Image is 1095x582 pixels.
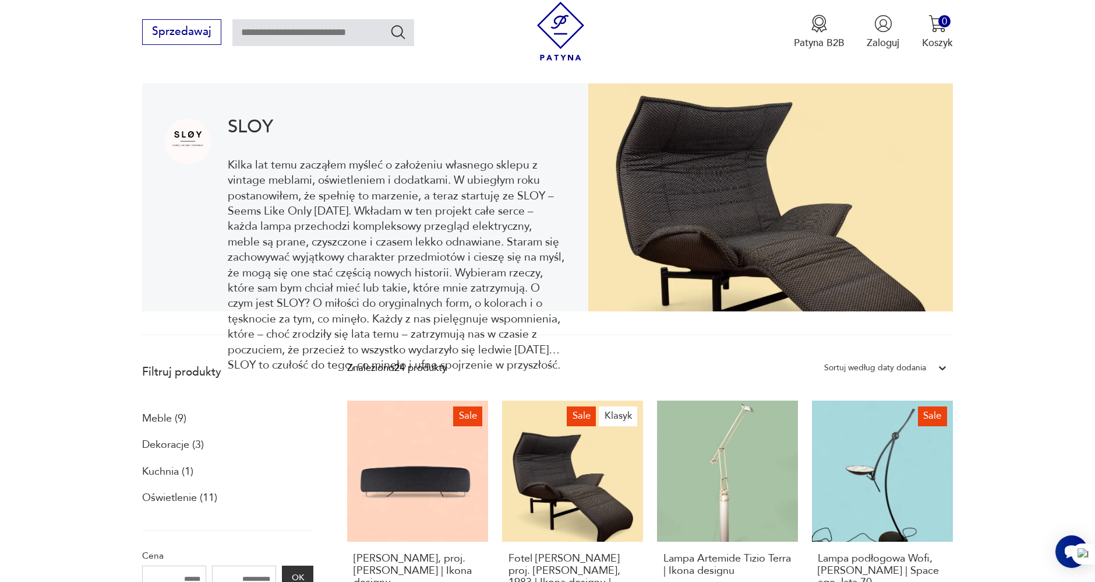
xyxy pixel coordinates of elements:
button: 0Koszyk [922,15,953,50]
img: Ikona medalu [810,15,828,33]
img: Patyna - sklep z meblami i dekoracjami vintage [531,2,590,61]
iframe: Smartsupp widget button [1055,535,1088,568]
div: 0 [938,15,951,27]
h1: SLOY [228,118,566,135]
h3: Lampa Artemide Tizio Terra | Ikona designu [663,553,792,577]
p: Cena [142,548,313,563]
img: SLOY [588,83,953,312]
a: Oświetlenie (11) [142,488,217,508]
div: Sortuj według daty dodania [824,360,926,376]
a: Dekoracje (3) [142,435,204,455]
button: Sprzedawaj [142,19,221,45]
p: Zaloguj [867,36,899,50]
button: Patyna B2B [794,15,845,50]
img: Ikonka użytkownika [874,15,892,33]
img: Ikona koszyka [928,15,946,33]
div: Znaleziono 24 produkty [347,360,447,376]
button: Zaloguj [867,15,899,50]
a: Ikona medaluPatyna B2B [794,15,845,50]
p: Kilka lat temu zacząłem myśleć o założeniu własnego sklepu z vintage meblami, oświetleniem i doda... [228,157,566,373]
a: Meble (9) [142,409,186,429]
p: Patyna B2B [794,36,845,50]
p: Koszyk [922,36,953,50]
p: Filtruj produkty [142,364,313,380]
a: Sprzedawaj [142,28,221,37]
a: Kuchnia (1) [142,462,193,482]
img: SLOY [165,118,211,164]
button: Szukaj [390,23,407,40]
